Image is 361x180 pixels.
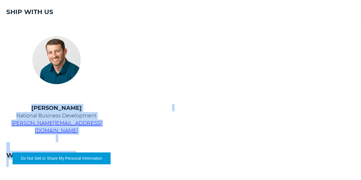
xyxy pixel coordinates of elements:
[6,112,107,120] p: National Business Development
[6,8,355,16] h3: SHIP WITH US
[6,151,355,160] h3: We are here to help!
[11,120,102,134] a: [PERSON_NAME][EMAIL_ADDRESS][DOMAIN_NAME]
[13,152,111,164] button: Do Not Sell or Share My Personal Information
[6,104,107,112] h4: [PERSON_NAME]
[330,150,361,180] iframe: Chat Widget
